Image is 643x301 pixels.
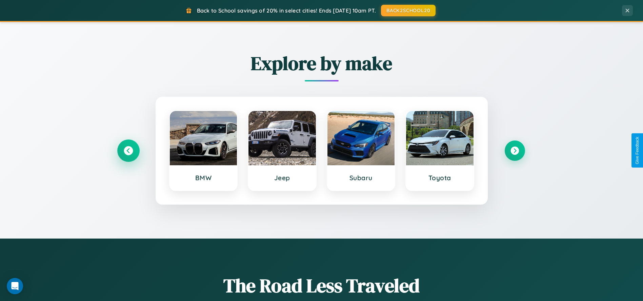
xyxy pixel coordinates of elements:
[197,7,376,14] span: Back to School savings of 20% in select cities! Ends [DATE] 10am PT.
[413,174,467,182] h3: Toyota
[635,137,640,164] div: Give Feedback
[177,174,230,182] h3: BMW
[118,50,525,76] h2: Explore by make
[255,174,309,182] h3: Jeep
[7,278,23,294] div: Open Intercom Messenger
[118,272,525,299] h1: The Road Less Traveled
[381,5,436,16] button: BACK2SCHOOL20
[334,174,388,182] h3: Subaru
